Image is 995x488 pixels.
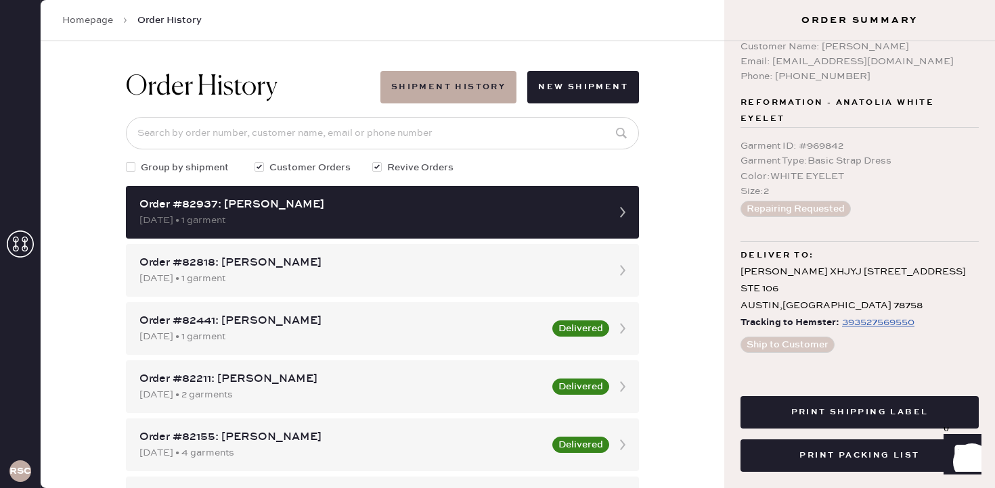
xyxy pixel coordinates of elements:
span: Revive Orders [387,160,454,175]
button: Ship to Customer [740,337,835,353]
div: Order # 82937 [43,107,949,123]
div: [DATE] • 4 garments [139,445,544,460]
div: Order #82155: [PERSON_NAME] [139,429,544,445]
button: Delivered [552,320,609,337]
div: Customer information [43,143,949,160]
a: Homepage [62,14,113,27]
div: Order #82441: [PERSON_NAME] [139,313,544,329]
div: Phone: [PHONE_NUMBER] [740,69,979,84]
input: Search by order number, customer name, email or phone number [126,117,639,149]
th: ID [43,228,116,246]
div: Email: [EMAIL_ADDRESS][DOMAIN_NAME] [740,54,979,69]
span: Group by shipment [141,160,229,175]
div: Garment ID : # 969842 [740,139,979,153]
h1: Order History [126,71,278,103]
div: Packing slip [43,91,949,107]
iframe: Front Chat [931,427,989,485]
td: 1 [903,246,949,264]
a: Print Shipping Label [740,405,979,418]
button: Repairing Requested [740,201,851,217]
button: Print Shipping Label [740,396,979,429]
div: Orders In Shipment : [43,456,949,472]
div: Order #82937: [PERSON_NAME] [139,197,601,213]
div: Size : 2 [740,184,979,199]
button: New Shipment [527,71,639,103]
span: Tracking to Hemster: [740,314,839,331]
div: # 89198 Bryn [PERSON_NAME] [EMAIL_ADDRESS][DOMAIN_NAME] [43,160,949,208]
span: Reformation - ANATOLIA WHITE EYELET [740,95,979,127]
button: Delivered [552,379,609,395]
div: Order #82818: [PERSON_NAME] [139,255,601,271]
div: Order #82211: [PERSON_NAME] [139,371,544,387]
button: Delivered [552,437,609,453]
img: Logo [446,267,546,278]
div: Customer Name: [PERSON_NAME] [740,39,979,54]
div: Shipment #107769 [43,403,949,419]
div: [DATE] • 1 garment [139,213,601,228]
span: Order History [137,14,202,27]
span: Deliver to: [740,247,814,264]
th: QTY [903,228,949,246]
div: [DATE] • 1 garment [139,271,601,286]
div: Shipment Summary [43,387,949,403]
img: logo [476,16,516,57]
div: [PERSON_NAME] XHJYJ [STREET_ADDRESS] STE 106 AUSTIN , [GEOGRAPHIC_DATA] 78758 [740,264,979,315]
div: Color : WHITE EYELET [740,169,979,184]
div: [DATE] • 1 garment [139,329,544,344]
img: logo [476,312,516,353]
td: Basic Strap Dress - Reformation - [GEOGRAPHIC_DATA] WHITE EYELET - Size: 2 [116,246,902,264]
div: [DATE] • 2 garments [139,387,544,402]
a: 393527569550 [839,314,914,331]
h3: Order Summary [724,14,995,27]
button: Print Packing List [740,439,979,472]
td: 969842 [43,246,116,264]
h3: RSCA [9,466,31,476]
th: Description [116,228,902,246]
div: Reformation South Congress [43,419,949,435]
span: Customer Orders [269,160,351,175]
div: Garment Type : Basic Strap Dress [740,153,979,168]
button: Shipment History [380,71,516,103]
div: https://www.fedex.com/apps/fedextrack/?tracknumbers=393527569550&cntry_code=US [842,314,914,331]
